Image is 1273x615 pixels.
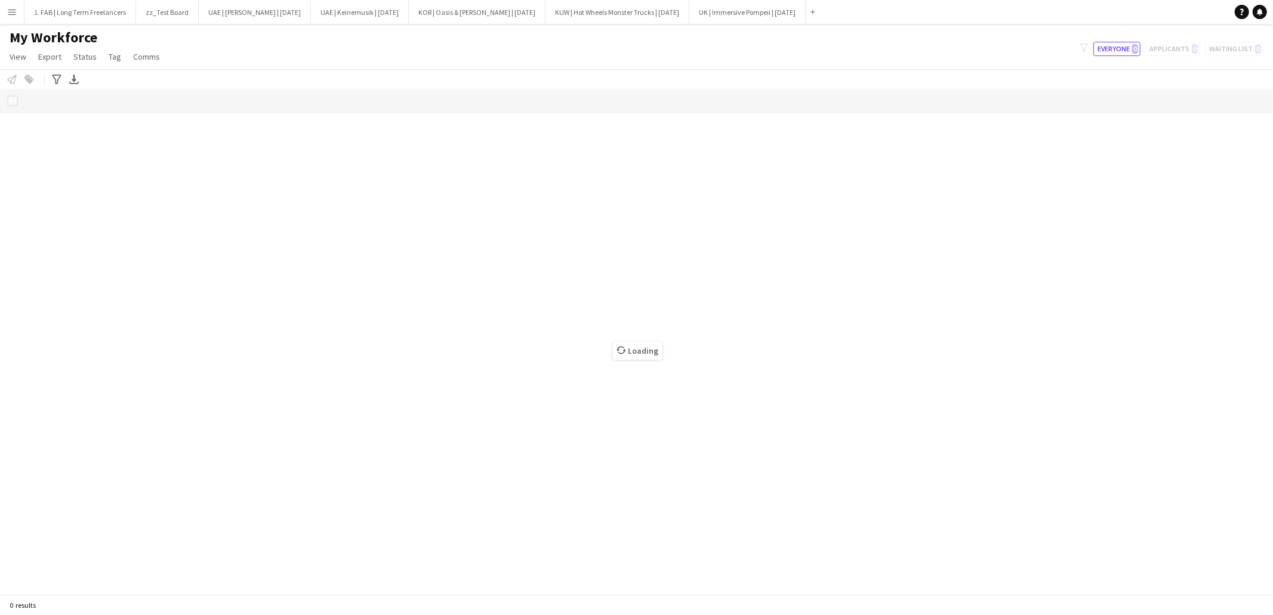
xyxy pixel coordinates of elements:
[10,51,26,62] span: View
[133,51,160,62] span: Comms
[73,51,97,62] span: Status
[1093,42,1141,56] button: Everyone0
[689,1,806,24] button: UK | Immersive Pompeii | [DATE]
[5,49,31,64] a: View
[136,1,199,24] button: zz_Test Board
[311,1,409,24] button: UAE | Keinemusik | [DATE]
[1132,44,1138,54] span: 0
[24,1,136,24] button: 1. FAB | Long Term Freelancers
[104,49,126,64] a: Tag
[109,51,121,62] span: Tag
[67,72,81,86] app-action-btn: Export XLSX
[50,72,64,86] app-action-btn: Advanced filters
[409,1,545,24] button: KOR | Oasis & [PERSON_NAME] | [DATE]
[545,1,689,24] button: KUW | Hot Wheels Monster Trucks | [DATE]
[613,342,662,360] span: Loading
[38,51,61,62] span: Export
[199,1,311,24] button: UAE | [PERSON_NAME] | [DATE]
[128,49,165,64] a: Comms
[10,29,97,47] span: My Workforce
[69,49,101,64] a: Status
[33,49,66,64] a: Export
